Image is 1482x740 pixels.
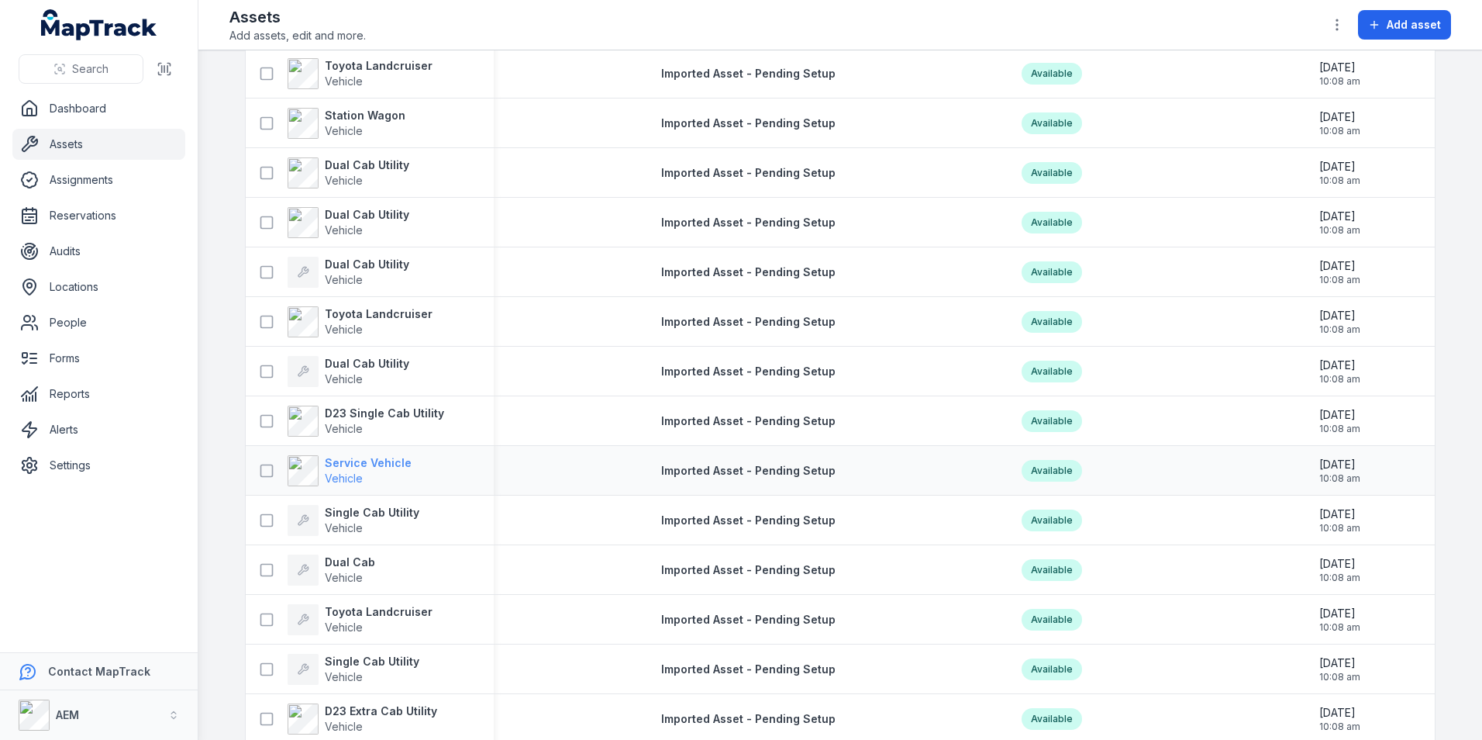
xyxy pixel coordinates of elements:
[1319,323,1360,336] span: 10:08 am
[288,207,409,238] a: Dual Cab UtilityVehicle
[661,216,836,229] span: Imported Asset - Pending Setup
[661,165,836,181] a: Imported Asset - Pending Setup
[1319,556,1360,572] span: [DATE]
[1319,457,1360,485] time: 20/08/2025, 10:08:45 am
[325,157,409,173] strong: Dual Cab Utility
[1319,109,1360,125] span: [DATE]
[325,273,363,286] span: Vehicle
[325,422,363,435] span: Vehicle
[288,306,433,337] a: Toyota LandcruiserVehicle
[661,67,836,80] span: Imported Asset - Pending Setup
[1319,373,1360,386] span: 10:08 am
[661,66,836,81] a: Imported Asset - Pending Setup
[12,200,185,231] a: Reservations
[325,223,363,237] span: Vehicle
[288,356,409,387] a: Dual Cab UtilityVehicle
[1319,159,1360,187] time: 20/08/2025, 10:08:45 am
[661,711,836,727] a: Imported Asset - Pending Setup
[1319,109,1360,137] time: 20/08/2025, 10:08:45 am
[288,157,409,188] a: Dual Cab UtilityVehicle
[1022,261,1082,283] div: Available
[661,314,836,330] a: Imported Asset - Pending Setup
[1319,522,1360,534] span: 10:08 am
[229,28,366,43] span: Add assets, edit and more.
[661,563,836,576] span: Imported Asset - Pending Setup
[661,463,836,479] a: Imported Asset - Pending Setup
[325,555,375,570] strong: Dual Cab
[325,108,405,123] strong: Station Wagon
[661,712,836,725] span: Imported Asset - Pending Setup
[1319,308,1360,323] span: [DATE]
[1022,708,1082,730] div: Available
[1319,457,1360,472] span: [DATE]
[1319,75,1360,88] span: 10:08 am
[229,6,366,28] h2: Assets
[1319,209,1360,237] time: 20/08/2025, 10:08:45 am
[661,612,836,628] a: Imported Asset - Pending Setup
[661,116,836,130] span: Imported Asset - Pending Setup
[12,129,185,160] a: Assets
[661,315,836,328] span: Imported Asset - Pending Setup
[12,450,185,481] a: Settings
[661,166,836,179] span: Imported Asset - Pending Setup
[325,670,363,683] span: Vehicle
[1022,510,1082,531] div: Available
[19,54,143,84] button: Search
[1319,621,1360,634] span: 10:08 am
[1319,125,1360,137] span: 10:08 am
[41,9,157,40] a: MapTrack
[1387,17,1441,33] span: Add asset
[1319,407,1360,435] time: 20/08/2025, 10:08:45 am
[56,708,79,721] strong: AEM
[661,265,836,280] a: Imported Asset - Pending Setup
[661,562,836,578] a: Imported Asset - Pending Setup
[325,74,363,88] span: Vehicle
[1319,258,1360,274] span: [DATE]
[1022,162,1082,184] div: Available
[325,323,363,336] span: Vehicle
[1022,410,1082,432] div: Available
[325,720,363,733] span: Vehicle
[1319,606,1360,634] time: 20/08/2025, 10:08:45 am
[325,455,412,471] strong: Service Vehicle
[1022,311,1082,333] div: Available
[661,365,836,378] span: Imported Asset - Pending Setup
[1022,659,1082,680] div: Available
[1319,507,1360,534] time: 20/08/2025, 10:08:45 am
[325,207,409,223] strong: Dual Cab Utility
[1022,212,1082,233] div: Available
[12,307,185,338] a: People
[1319,507,1360,522] span: [DATE]
[325,472,363,485] span: Vehicle
[1319,423,1360,435] span: 10:08 am
[1319,572,1360,584] span: 10:08 am
[1022,112,1082,134] div: Available
[325,174,363,187] span: Vehicle
[12,379,185,410] a: Reports
[1319,358,1360,386] time: 20/08/2025, 10:08:45 am
[288,257,409,288] a: Dual Cab UtilityVehicle
[288,604,433,635] a: Toyota LandcruiserVehicle
[661,413,836,429] a: Imported Asset - Pending Setup
[661,513,836,528] a: Imported Asset - Pending Setup
[661,514,836,527] span: Imported Asset - Pending Setup
[72,61,109,77] span: Search
[325,521,363,534] span: Vehicle
[661,215,836,230] a: Imported Asset - Pending Setup
[325,621,363,634] span: Vehicle
[1319,556,1360,584] time: 20/08/2025, 10:08:45 am
[1319,705,1360,721] span: [DATE]
[288,555,375,586] a: Dual CabVehicle
[1319,175,1360,187] span: 10:08 am
[288,704,437,735] a: D23 Extra Cab UtilityVehicle
[1319,358,1360,373] span: [DATE]
[1319,705,1360,733] time: 20/08/2025, 10:08:45 am
[661,613,836,626] span: Imported Asset - Pending Setup
[325,372,363,386] span: Vehicle
[288,108,405,139] a: Station WagonVehicle
[1319,655,1360,683] time: 20/08/2025, 10:08:45 am
[1319,655,1360,671] span: [DATE]
[661,464,836,477] span: Imported Asset - Pending Setup
[1022,361,1082,382] div: Available
[1022,609,1082,631] div: Available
